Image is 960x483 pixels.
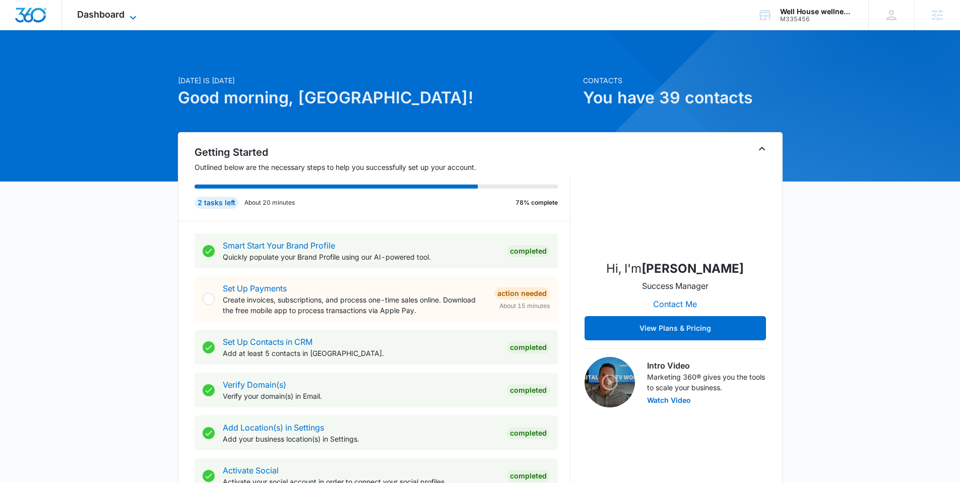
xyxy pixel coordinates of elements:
[499,301,550,311] span: About 15 minutes
[26,26,111,34] div: Domain: [DOMAIN_NAME]
[178,86,577,110] h1: Good morning, [GEOGRAPHIC_DATA]!
[585,357,635,407] img: Intro Video
[223,391,499,401] p: Verify your domain(s) in Email.
[195,162,570,172] p: Outlined below are the necessary steps to help you successfully set up your account.
[223,380,286,390] a: Verify Domain(s)
[223,434,499,444] p: Add your business location(s) in Settings.
[507,384,550,396] div: Completed
[625,151,726,252] img: Sarah Gluchacki
[507,427,550,439] div: Completed
[111,59,170,66] div: Keywords by Traffic
[195,145,570,160] h2: Getting Started
[780,8,854,16] div: account name
[507,245,550,257] div: Completed
[642,280,709,292] p: Success Manager
[507,470,550,482] div: Completed
[178,75,577,86] p: [DATE] is [DATE]
[223,294,486,316] p: Create invoices, subscriptions, and process one-time sales online. Download the free mobile app t...
[583,86,783,110] h1: You have 39 contacts
[195,197,238,209] div: 2 tasks left
[494,287,550,299] div: Action Needed
[16,16,24,24] img: logo_orange.svg
[223,252,499,262] p: Quickly populate your Brand Profile using our AI-powered tool.
[780,16,854,23] div: account id
[583,75,783,86] p: Contacts
[38,59,90,66] div: Domain Overview
[642,261,744,276] strong: [PERSON_NAME]
[647,372,766,393] p: Marketing 360® gives you the tools to scale your business.
[16,26,24,34] img: website_grey.svg
[756,143,768,155] button: Toggle Collapse
[647,359,766,372] h3: Intro Video
[223,348,499,358] p: Add at least 5 contacts in [GEOGRAPHIC_DATA].
[606,260,744,278] p: Hi, I'm
[516,198,558,207] p: 78% complete
[507,341,550,353] div: Completed
[223,337,312,347] a: Set Up Contacts in CRM
[100,58,108,67] img: tab_keywords_by_traffic_grey.svg
[223,283,287,293] a: Set Up Payments
[585,316,766,340] button: View Plans & Pricing
[643,292,707,316] button: Contact Me
[77,9,124,20] span: Dashboard
[647,397,691,404] button: Watch Video
[223,422,324,433] a: Add Location(s) in Settings
[28,16,49,24] div: v 4.0.25
[27,58,35,67] img: tab_domain_overview_orange.svg
[223,240,335,251] a: Smart Start Your Brand Profile
[244,198,295,207] p: About 20 minutes
[223,465,279,475] a: Activate Social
